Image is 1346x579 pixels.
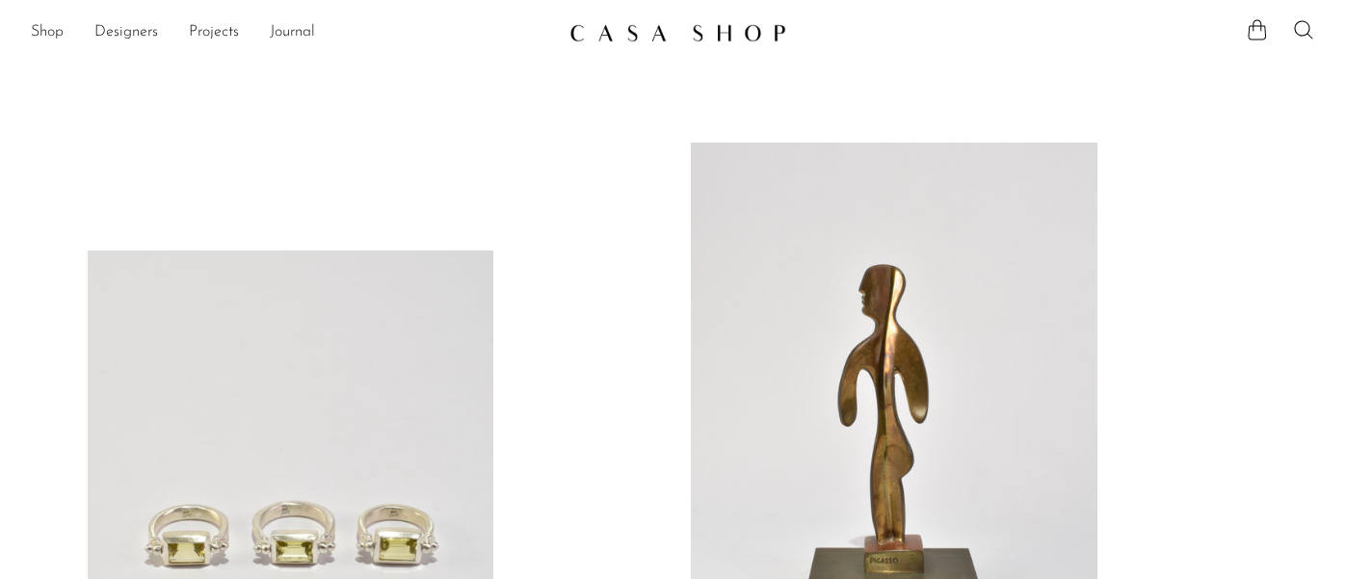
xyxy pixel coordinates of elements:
a: Projects [189,20,239,45]
a: Journal [270,20,315,45]
nav: Desktop navigation [31,16,554,49]
a: Shop [31,20,64,45]
ul: NEW HEADER MENU [31,16,554,49]
a: Designers [94,20,158,45]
